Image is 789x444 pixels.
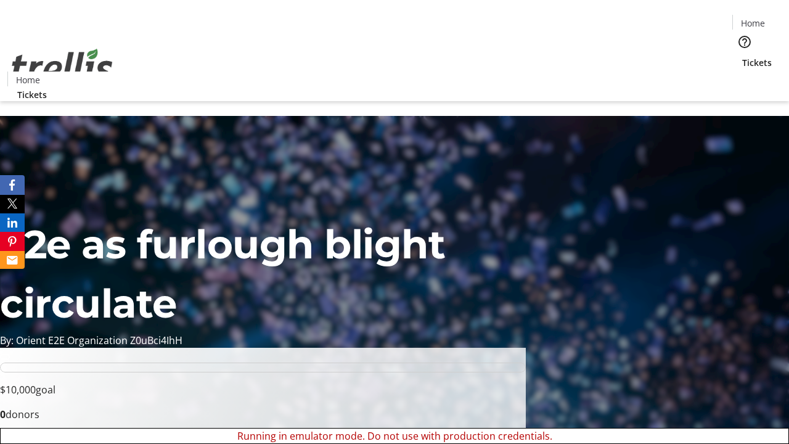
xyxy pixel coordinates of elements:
[741,17,765,30] span: Home
[16,73,40,86] span: Home
[732,69,757,94] button: Cart
[742,56,772,69] span: Tickets
[8,73,47,86] a: Home
[732,56,782,69] a: Tickets
[7,88,57,101] a: Tickets
[7,35,117,97] img: Orient E2E Organization Z0uBci4IhH's Logo
[733,17,772,30] a: Home
[17,88,47,101] span: Tickets
[732,30,757,54] button: Help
